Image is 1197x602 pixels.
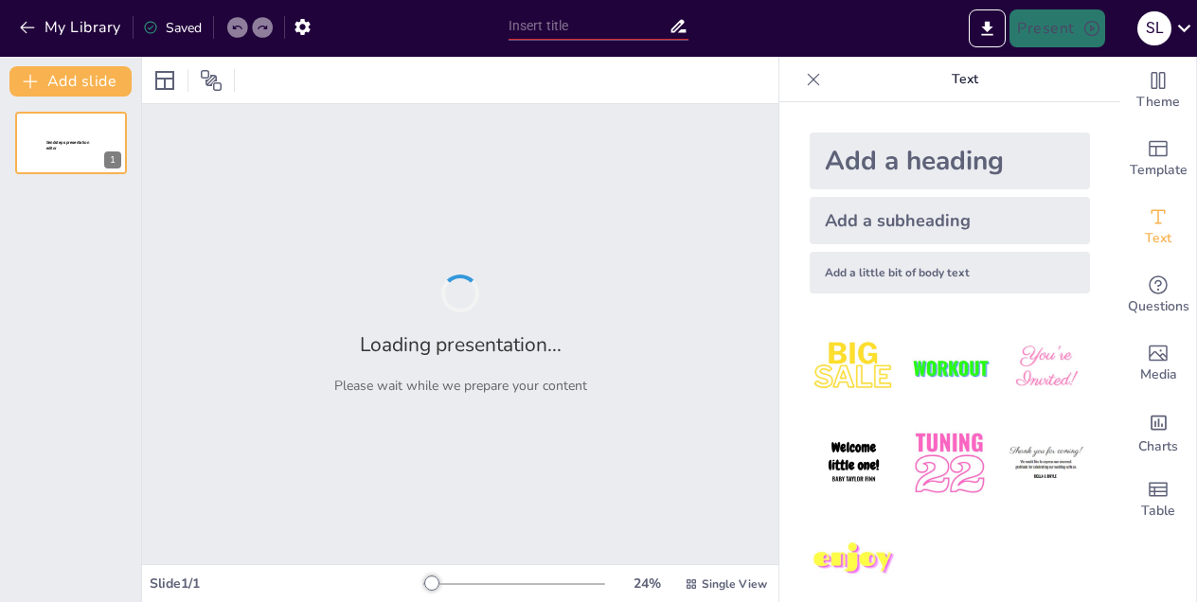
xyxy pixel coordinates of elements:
div: 24 % [624,575,670,593]
div: Slide 1 / 1 [150,575,423,593]
div: S L [1137,11,1171,45]
span: Template [1130,160,1188,181]
div: Add a little bit of body text [810,252,1090,293]
div: 1 [15,112,127,174]
input: Insert title [509,12,670,40]
img: 2.jpeg [905,324,993,412]
span: Charts [1138,436,1178,457]
div: Add a heading [810,133,1090,189]
span: Single View [702,576,767,592]
span: Table [1141,501,1175,522]
div: 1 [104,151,121,168]
img: 1.jpeg [810,324,898,412]
button: S L [1137,9,1171,47]
div: Add ready made slides [1120,125,1196,193]
span: Sendsteps presentation editor [46,140,89,150]
div: Add a table [1120,466,1196,534]
div: Saved [143,19,202,37]
img: 4.jpeg [810,419,898,507]
span: Media [1140,364,1177,385]
img: 5.jpeg [905,419,993,507]
div: Add images, graphics, shapes or video [1120,329,1196,398]
div: Add charts and graphs [1120,398,1196,466]
span: Position [200,69,223,92]
div: Add a subheading [810,197,1090,244]
span: Questions [1128,296,1189,317]
button: Add slide [9,66,132,97]
div: Layout [150,65,180,96]
div: Get real-time input from your audience [1120,261,1196,329]
img: 6.jpeg [1002,419,1090,507]
div: Change the overall theme [1120,57,1196,125]
div: Add text boxes [1120,193,1196,261]
p: Please wait while we prepare your content [334,377,587,395]
button: Present [1009,9,1104,47]
button: My Library [14,12,129,43]
h2: Loading presentation... [360,331,562,358]
button: Export to PowerPoint [969,9,1006,47]
span: Theme [1136,92,1180,113]
span: Text [1145,228,1171,249]
p: Text [829,57,1101,102]
img: 3.jpeg [1002,324,1090,412]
